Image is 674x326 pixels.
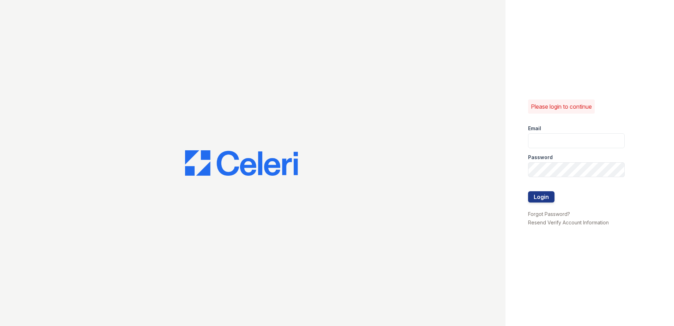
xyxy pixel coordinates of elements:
p: Please login to continue [531,102,592,111]
img: CE_Logo_Blue-a8612792a0a2168367f1c8372b55b34899dd931a85d93a1a3d3e32e68fde9ad4.png [185,150,298,176]
a: Forgot Password? [528,211,570,217]
label: Email [528,125,541,132]
button: Login [528,191,554,203]
label: Password [528,154,553,161]
a: Resend Verify Account Information [528,219,609,225]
